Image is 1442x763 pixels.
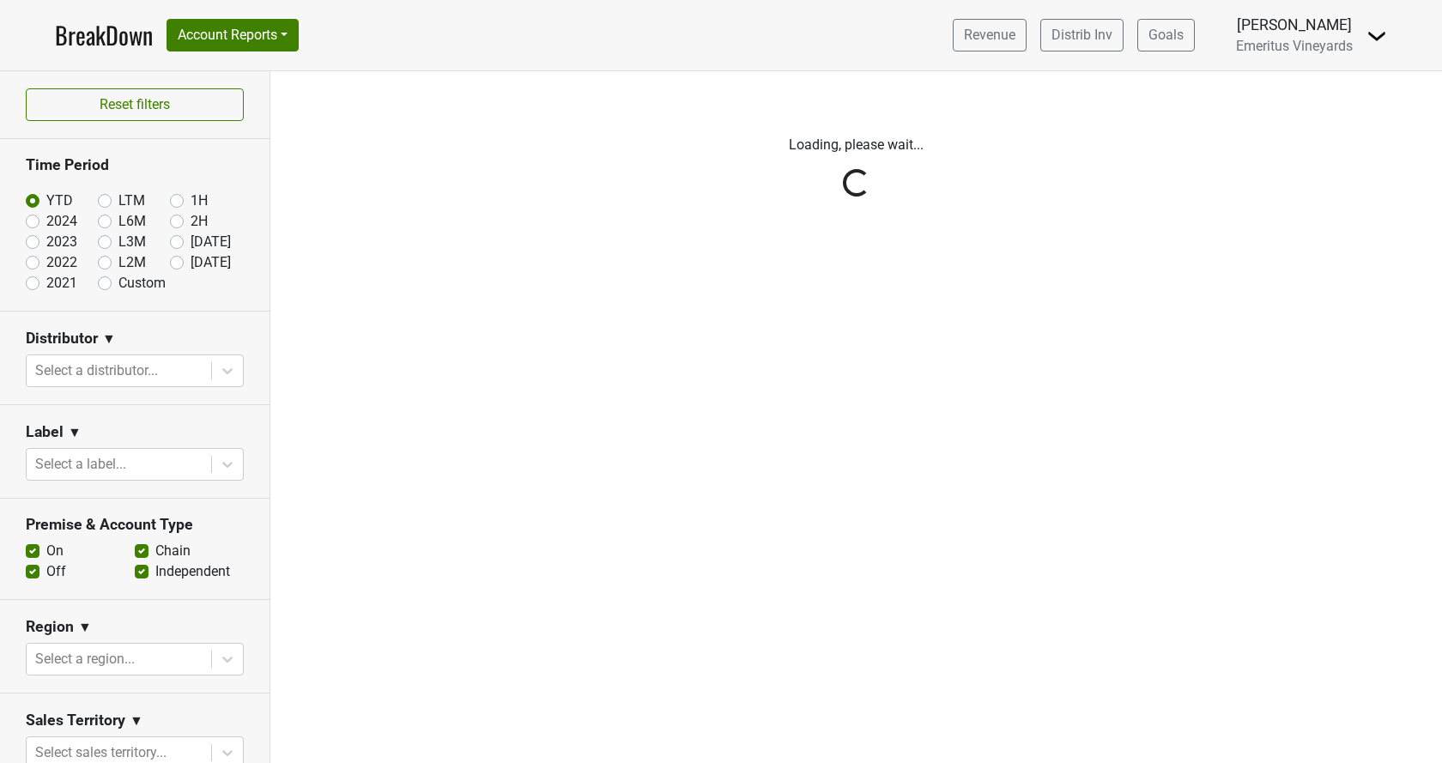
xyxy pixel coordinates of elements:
[1366,26,1387,46] img: Dropdown Menu
[167,19,299,51] button: Account Reports
[380,135,1333,155] p: Loading, please wait...
[1040,19,1124,51] a: Distrib Inv
[1137,19,1195,51] a: Goals
[55,17,153,53] a: BreakDown
[1236,38,1353,54] span: Emeritus Vineyards
[1236,14,1353,36] div: [PERSON_NAME]
[953,19,1027,51] a: Revenue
